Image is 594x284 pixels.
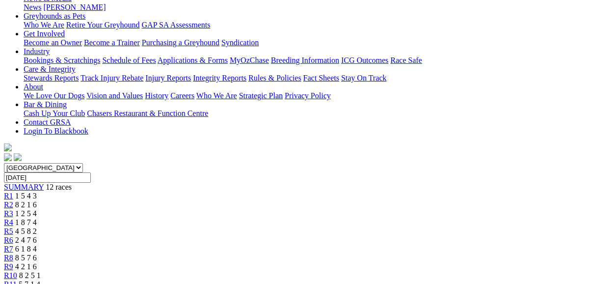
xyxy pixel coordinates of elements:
[24,38,590,47] div: Get Involved
[285,91,331,100] a: Privacy Policy
[24,91,590,100] div: About
[24,47,50,56] a: Industry
[248,74,301,82] a: Rules & Policies
[24,38,82,47] a: Become an Owner
[4,143,12,151] img: logo-grsa-white.png
[19,271,41,280] span: 8 2 5 1
[221,38,259,47] a: Syndication
[24,127,88,135] a: Login To Blackbook
[15,209,37,218] span: 1 2 5 4
[4,183,44,191] a: SUMMARY
[24,100,67,109] a: Bar & Dining
[15,227,37,235] span: 4 5 8 2
[24,21,64,29] a: Who We Are
[24,21,590,29] div: Greyhounds as Pets
[4,254,13,262] a: R8
[4,153,12,161] img: facebook.svg
[170,91,194,100] a: Careers
[102,56,156,64] a: Schedule of Fees
[15,218,37,227] span: 1 8 7 4
[81,74,143,82] a: Track Injury Rebate
[24,56,100,64] a: Bookings & Scratchings
[15,200,37,209] span: 8 2 1 6
[4,262,13,271] a: R9
[4,200,13,209] a: R2
[158,56,228,64] a: Applications & Forms
[14,153,22,161] img: twitter.svg
[4,172,91,183] input: Select date
[86,91,143,100] a: Vision and Values
[46,183,72,191] span: 12 races
[230,56,269,64] a: MyOzChase
[24,118,71,126] a: Contact GRSA
[145,74,191,82] a: Injury Reports
[24,12,85,20] a: Greyhounds as Pets
[341,56,388,64] a: ICG Outcomes
[24,56,590,65] div: Industry
[4,192,13,200] a: R1
[15,192,37,200] span: 1 5 4 3
[43,3,106,11] a: [PERSON_NAME]
[24,83,43,91] a: About
[303,74,339,82] a: Fact Sheets
[15,245,37,253] span: 6 1 8 4
[145,91,168,100] a: History
[24,3,41,11] a: News
[24,74,590,83] div: Care & Integrity
[4,209,13,218] a: R3
[4,227,13,235] a: R5
[142,21,211,29] a: GAP SA Assessments
[142,38,219,47] a: Purchasing a Greyhound
[341,74,386,82] a: Stay On Track
[15,262,37,271] span: 4 2 1 6
[239,91,283,100] a: Strategic Plan
[24,91,84,100] a: We Love Our Dogs
[4,271,17,280] a: R10
[24,3,590,12] div: News & Media
[4,236,13,244] a: R6
[84,38,140,47] a: Become a Trainer
[15,254,37,262] span: 8 5 7 6
[24,74,79,82] a: Stewards Reports
[4,245,13,253] a: R7
[87,109,208,117] a: Chasers Restaurant & Function Centre
[24,29,65,38] a: Get Involved
[66,21,140,29] a: Retire Your Greyhound
[24,109,85,117] a: Cash Up Your Club
[24,65,76,73] a: Care & Integrity
[271,56,339,64] a: Breeding Information
[15,236,37,244] span: 2 4 7 6
[193,74,246,82] a: Integrity Reports
[196,91,237,100] a: Who We Are
[24,109,590,118] div: Bar & Dining
[4,218,13,227] a: R4
[390,56,422,64] a: Race Safe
